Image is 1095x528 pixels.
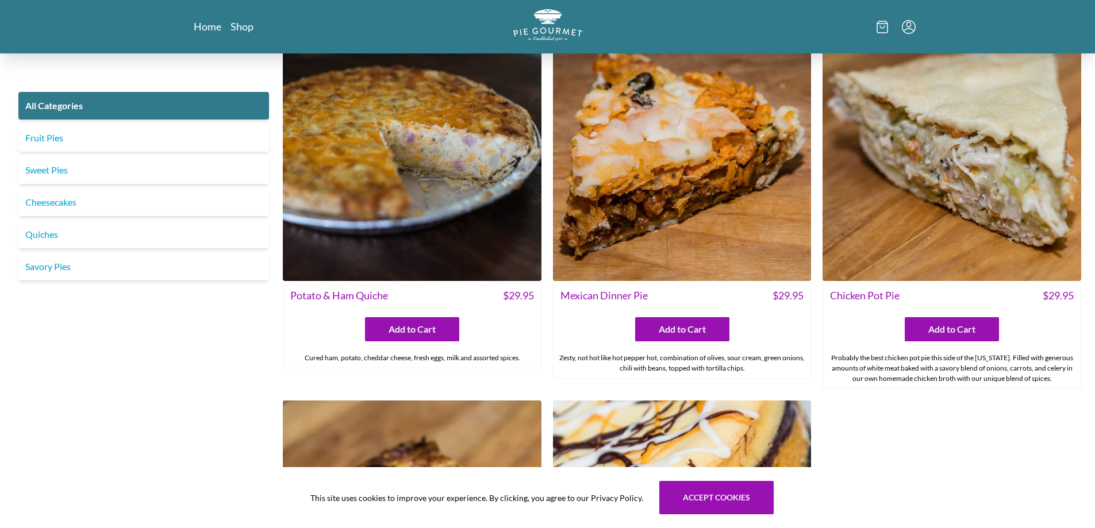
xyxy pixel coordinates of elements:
[1043,288,1074,303] span: $ 29.95
[230,20,253,33] a: Shop
[635,317,729,341] button: Add to Cart
[513,9,582,44] a: Logo
[773,288,804,303] span: $ 29.95
[18,221,269,248] a: Quiches
[18,188,269,216] a: Cheesecakes
[194,20,221,33] a: Home
[283,348,541,368] div: Cured ham, potato, cheddar cheese, fresh eggs, milk and assorted spices.
[554,348,811,378] div: Zesty, not hot like hot pepper hot, combination of olives, sour cream, green onions, chili with b...
[823,22,1081,281] img: Chicken Pot Pie
[365,317,459,341] button: Add to Cart
[283,22,541,281] img: Potato & Ham Quiche
[310,492,643,504] span: This site uses cookies to improve your experience. By clicking, you agree to our Privacy Policy.
[18,124,269,152] a: Fruit Pies
[823,348,1081,388] div: Probably the best chicken pot pie this side of the [US_STATE]. Filled with generous amounts of wh...
[830,288,900,303] span: Chicken Pot Pie
[503,288,534,303] span: $ 29.95
[513,9,582,41] img: logo
[389,322,436,336] span: Add to Cart
[18,92,269,120] a: All Categories
[902,20,916,34] button: Menu
[905,317,999,341] button: Add to Cart
[290,288,388,303] span: Potato & Ham Quiche
[659,322,706,336] span: Add to Cart
[553,22,812,281] img: Mexican Dinner Pie
[18,156,269,184] a: Sweet Pies
[18,253,269,280] a: Savory Pies
[560,288,648,303] span: Mexican Dinner Pie
[928,322,975,336] span: Add to Cart
[659,481,774,514] button: Accept cookies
